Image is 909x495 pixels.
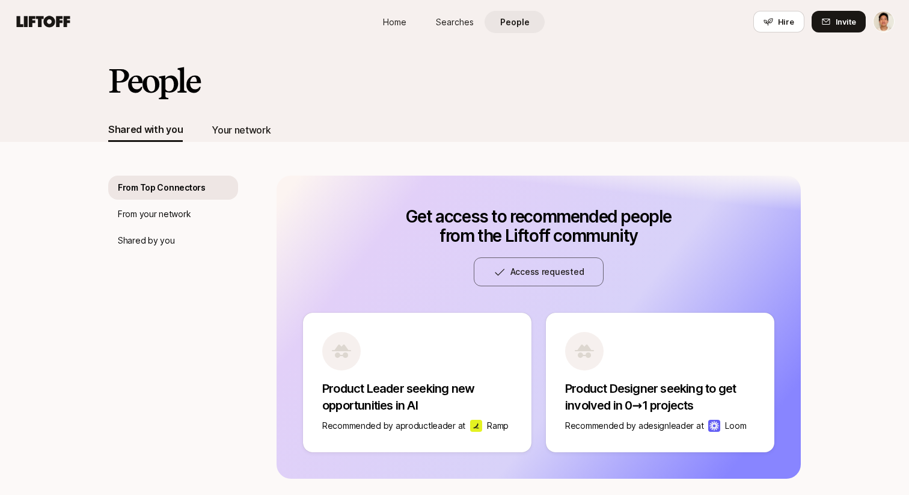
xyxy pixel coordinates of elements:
[753,11,804,32] button: Hire
[108,118,183,142] button: Shared with you
[836,16,856,28] span: Invite
[424,11,485,33] a: Searches
[436,16,474,28] span: Searches
[118,207,191,221] p: From your network
[874,11,894,32] img: Jeremy Chen
[485,11,545,33] a: People
[108,63,200,99] h2: People
[778,16,794,28] span: Hire
[322,419,465,433] p: Recommended by a product leader at
[487,419,509,433] p: Ramp
[474,257,604,286] button: Access requested
[565,380,755,414] p: Product Designer seeking to get involved in 0→1 projects
[470,420,482,432] img: Ramp
[383,16,406,28] span: Home
[364,11,424,33] a: Home
[118,233,174,248] p: Shared by you
[212,122,271,138] div: Your network
[118,180,206,195] p: From Top Connectors
[212,118,271,142] button: Your network
[708,420,720,432] img: Loom
[391,207,686,245] p: Get access to recommended people from the Liftoff community
[322,380,512,414] p: Product Leader seeking new opportunities in AI
[873,11,895,32] button: Jeremy Chen
[725,419,746,433] p: Loom
[500,16,530,28] span: People
[812,11,866,32] button: Invite
[108,121,183,137] div: Shared with you
[565,419,703,433] p: Recommended by a design leader at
